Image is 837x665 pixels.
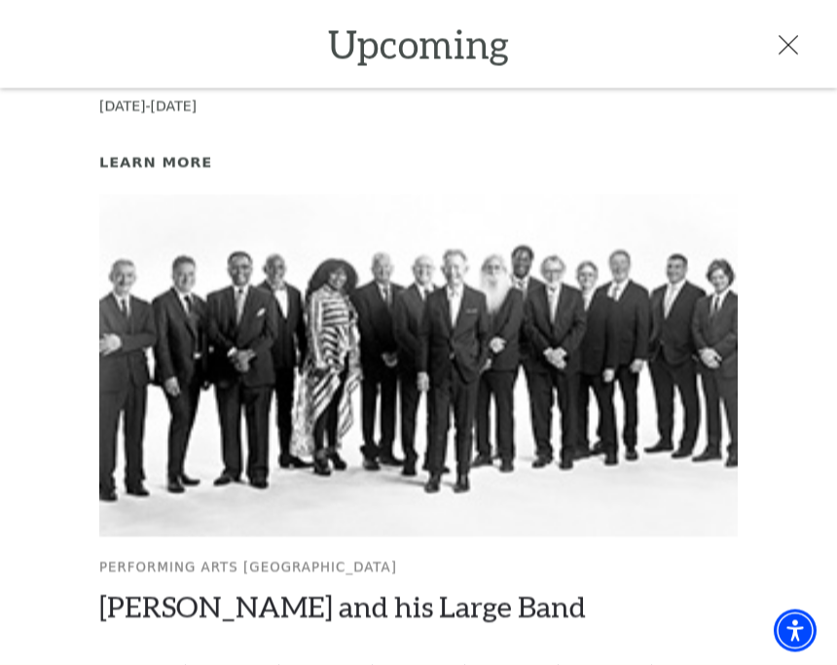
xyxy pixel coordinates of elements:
a: [PERSON_NAME] and his Large Band [99,590,586,624]
p: [DATE]-[DATE] [99,85,738,130]
span: Learn More [99,152,212,176]
p: Performing Arts [GEOGRAPHIC_DATA] [99,548,738,590]
img: Performing Arts Fort Worth [99,195,738,539]
div: Accessibility Menu [774,610,817,652]
a: Learn More Peter Pan [99,152,212,176]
